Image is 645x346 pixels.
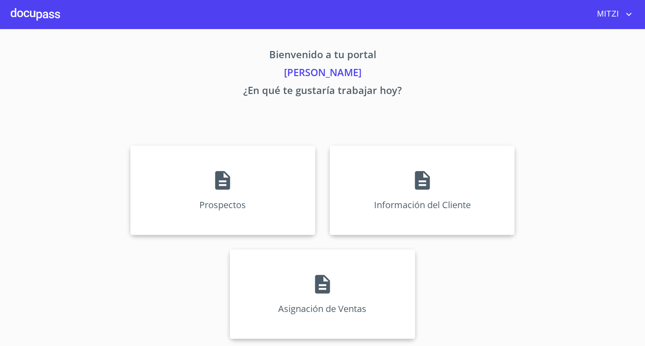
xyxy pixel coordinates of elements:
button: account of current user [590,7,634,21]
p: ¿En qué te gustaría trabajar hoy? [47,83,598,101]
p: Información del Cliente [374,199,471,211]
p: Prospectos [199,199,246,211]
span: MITZI [590,7,623,21]
p: Asignación de Ventas [278,303,366,315]
p: [PERSON_NAME] [47,65,598,83]
p: Bienvenido a tu portal [47,47,598,65]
